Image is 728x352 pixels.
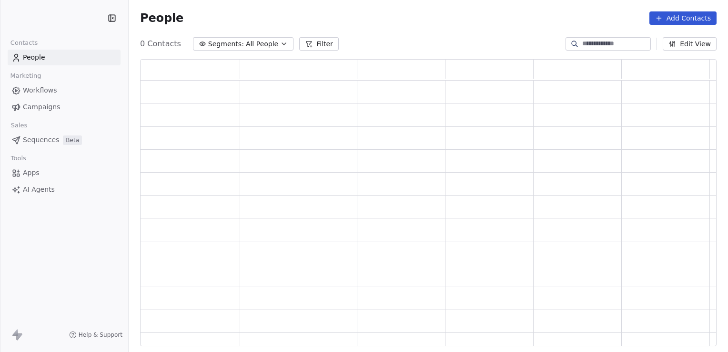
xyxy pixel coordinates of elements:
a: Workflows [8,83,121,98]
span: Marketing [6,69,45,83]
a: Campaigns [8,99,121,115]
span: All People [246,39,278,49]
span: Apps [23,168,40,178]
span: Sequences [23,135,59,145]
span: Help & Support [79,331,122,339]
span: Workflows [23,85,57,95]
button: Edit View [663,37,717,51]
a: People [8,50,121,65]
span: Beta [63,135,82,145]
button: Add Contacts [649,11,717,25]
span: 0 Contacts [140,38,181,50]
span: People [23,52,45,62]
button: Filter [299,37,339,51]
a: AI Agents [8,182,121,197]
span: Contacts [6,36,42,50]
span: Sales [7,118,31,133]
span: Segments: [208,39,244,49]
a: Help & Support [69,331,122,339]
a: SequencesBeta [8,132,121,148]
span: Tools [7,151,30,166]
span: People [140,11,183,25]
span: AI Agents [23,185,55,195]
a: Apps [8,165,121,181]
span: Campaigns [23,102,60,112]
